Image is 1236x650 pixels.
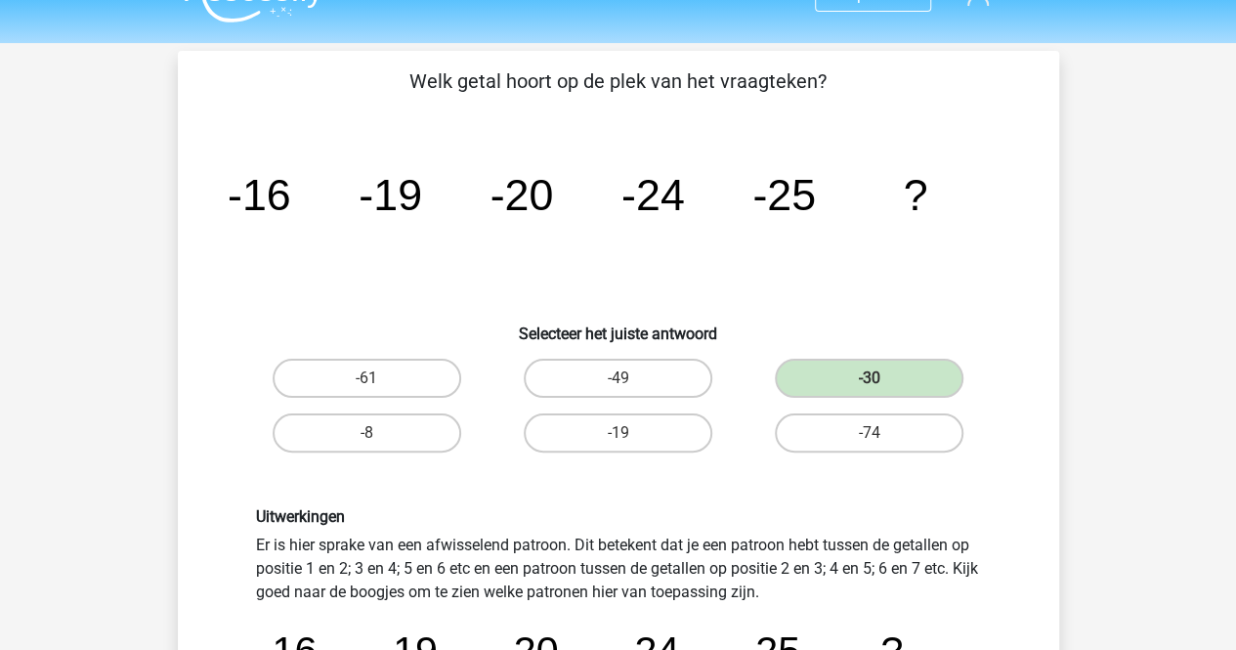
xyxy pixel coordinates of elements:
[775,413,963,453] label: -74
[256,507,981,526] h6: Uitwerkingen
[524,413,712,453] label: -19
[752,170,816,219] tspan: -25
[620,170,684,219] tspan: -24
[273,413,461,453] label: -8
[227,170,290,219] tspan: -16
[524,359,712,398] label: -49
[775,359,963,398] label: -30
[903,170,927,219] tspan: ?
[359,170,422,219] tspan: -19
[490,170,553,219] tspan: -20
[209,66,1028,96] p: Welk getal hoort op de plek van het vraagteken?
[273,359,461,398] label: -61
[209,309,1028,343] h6: Selecteer het juiste antwoord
